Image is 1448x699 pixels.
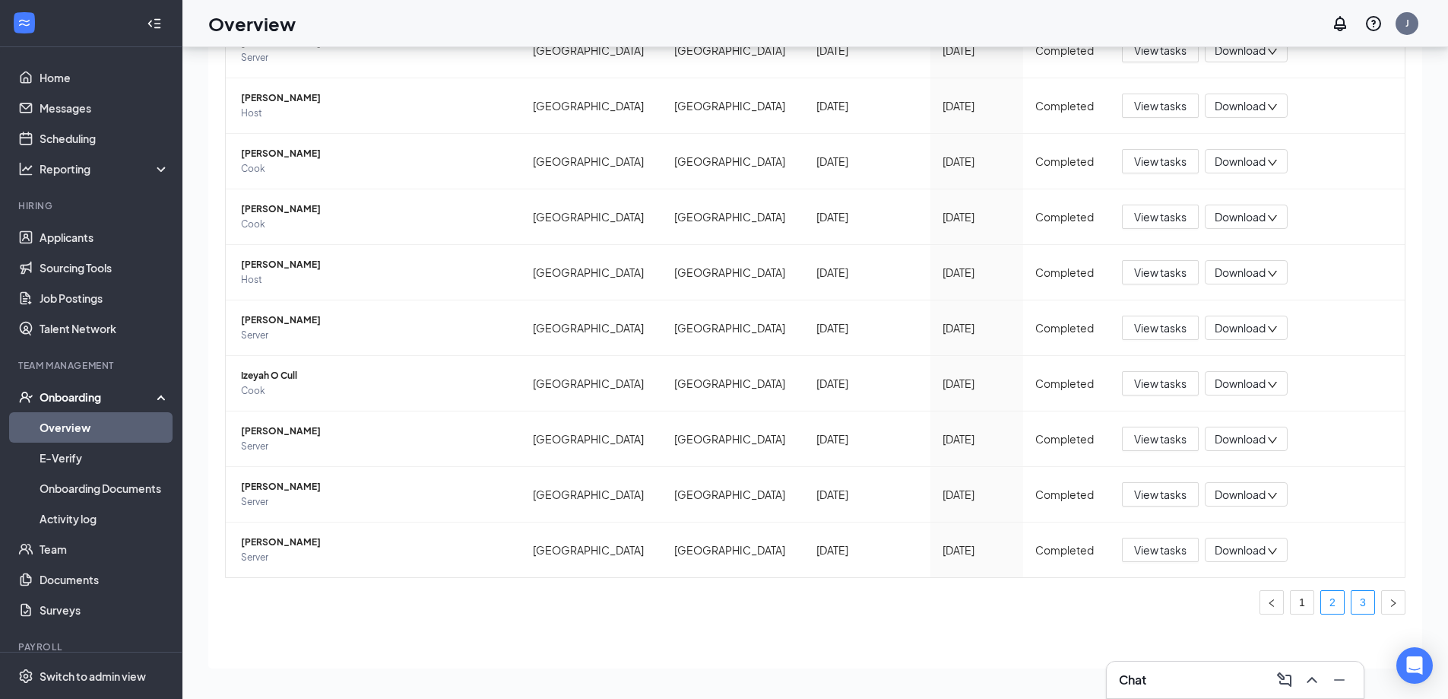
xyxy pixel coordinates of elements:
[40,412,170,443] a: Overview
[1364,14,1383,33] svg: QuestionInfo
[1267,157,1278,168] span: down
[1134,42,1187,59] span: View tasks
[521,523,663,577] td: [GEOGRAPHIC_DATA]
[241,50,509,65] span: Server
[1134,264,1187,281] span: View tasks
[1035,375,1098,392] div: Completed
[40,313,170,344] a: Talent Network
[40,222,170,253] a: Applicants
[241,146,509,161] span: [PERSON_NAME]
[662,356,804,411] td: [GEOGRAPHIC_DATA]
[1122,482,1199,507] button: View tasks
[1122,371,1199,396] button: View tasks
[816,97,919,114] div: [DATE]
[241,202,509,217] span: [PERSON_NAME]
[1035,208,1098,225] div: Completed
[1119,672,1146,688] h3: Chat
[1290,590,1314,615] li: 1
[816,319,919,336] div: [DATE]
[1122,38,1199,62] button: View tasks
[1122,205,1199,229] button: View tasks
[1321,591,1344,614] a: 2
[17,15,32,30] svg: WorkstreamLogo
[241,257,509,272] span: [PERSON_NAME]
[40,93,170,123] a: Messages
[1134,486,1187,503] span: View tasks
[1215,542,1266,558] span: Download
[1303,671,1321,689] svg: ChevronUp
[1134,375,1187,392] span: View tasks
[241,368,509,383] span: Izeyah O Cull
[521,23,663,78] td: [GEOGRAPHIC_DATA]
[18,359,166,372] div: Team Management
[1122,260,1199,284] button: View tasks
[40,389,157,405] div: Onboarding
[241,383,509,399] span: Cook
[521,356,663,411] td: [GEOGRAPHIC_DATA]
[40,504,170,534] a: Activity log
[943,542,1011,558] div: [DATE]
[1275,671,1294,689] svg: ComposeMessage
[40,473,170,504] a: Onboarding Documents
[1035,542,1098,558] div: Completed
[816,208,919,225] div: [DATE]
[40,534,170,564] a: Team
[1267,435,1278,446] span: down
[147,16,162,31] svg: Collapse
[1267,324,1278,335] span: down
[1351,591,1374,614] a: 3
[40,253,170,283] a: Sourcing Tools
[662,523,804,577] td: [GEOGRAPHIC_DATA]
[1134,97,1187,114] span: View tasks
[241,439,509,454] span: Server
[816,542,919,558] div: [DATE]
[40,62,170,93] a: Home
[943,153,1011,170] div: [DATE]
[662,411,804,467] td: [GEOGRAPHIC_DATA]
[1134,208,1187,225] span: View tasks
[241,217,509,232] span: Cook
[241,550,509,565] span: Server
[816,375,919,392] div: [DATE]
[1215,265,1266,281] span: Download
[1035,42,1098,59] div: Completed
[1134,542,1187,558] span: View tasks
[943,431,1011,447] div: [DATE]
[1035,319,1098,336] div: Completed
[241,535,509,550] span: [PERSON_NAME]
[1327,668,1351,692] button: Minimize
[1267,46,1278,57] span: down
[1267,546,1278,557] span: down
[1134,153,1187,170] span: View tasks
[1267,599,1276,608] span: left
[241,494,509,510] span: Server
[1122,316,1199,340] button: View tasks
[1134,431,1187,447] span: View tasks
[1035,153,1098,170] div: Completed
[1300,668,1324,692] button: ChevronUp
[521,134,663,189] td: [GEOGRAPHIC_DATA]
[1331,14,1349,33] svg: Notifications
[241,313,509,328] span: [PERSON_NAME]
[1267,102,1278,113] span: down
[1215,431,1266,447] span: Download
[816,431,919,447] div: [DATE]
[1122,427,1199,451] button: View tasks
[1122,149,1199,173] button: View tasks
[1215,98,1266,114] span: Download
[1267,268,1278,279] span: down
[1215,487,1266,503] span: Download
[1351,590,1375,615] li: 3
[521,467,663,523] td: [GEOGRAPHIC_DATA]
[943,42,1011,59] div: [DATE]
[943,486,1011,503] div: [DATE]
[1215,376,1266,392] span: Download
[1267,380,1278,390] span: down
[662,245,804,300] td: [GEOGRAPHIC_DATA]
[943,208,1011,225] div: [DATE]
[1035,97,1098,114] div: Completed
[241,106,509,121] span: Host
[1267,491,1278,501] span: down
[943,319,1011,336] div: [DATE]
[662,78,804,134] td: [GEOGRAPHIC_DATA]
